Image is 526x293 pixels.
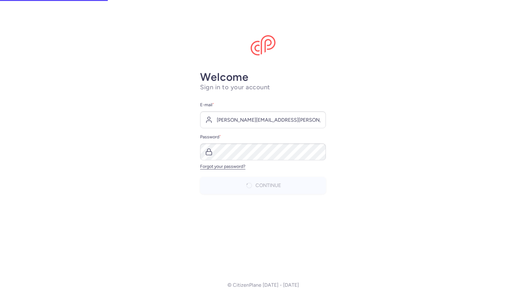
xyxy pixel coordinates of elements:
[200,133,326,141] label: Password
[200,177,326,194] button: Continue
[255,183,281,188] span: Continue
[200,83,326,91] h1: Sign in to your account
[200,111,326,128] input: user@example.com
[250,35,276,56] img: CitizenPlane logo
[227,282,299,288] p: © CitizenPlane [DATE] - [DATE]
[200,70,249,84] strong: Welcome
[200,164,245,169] a: Forgot your password?
[200,101,326,109] label: E-mail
